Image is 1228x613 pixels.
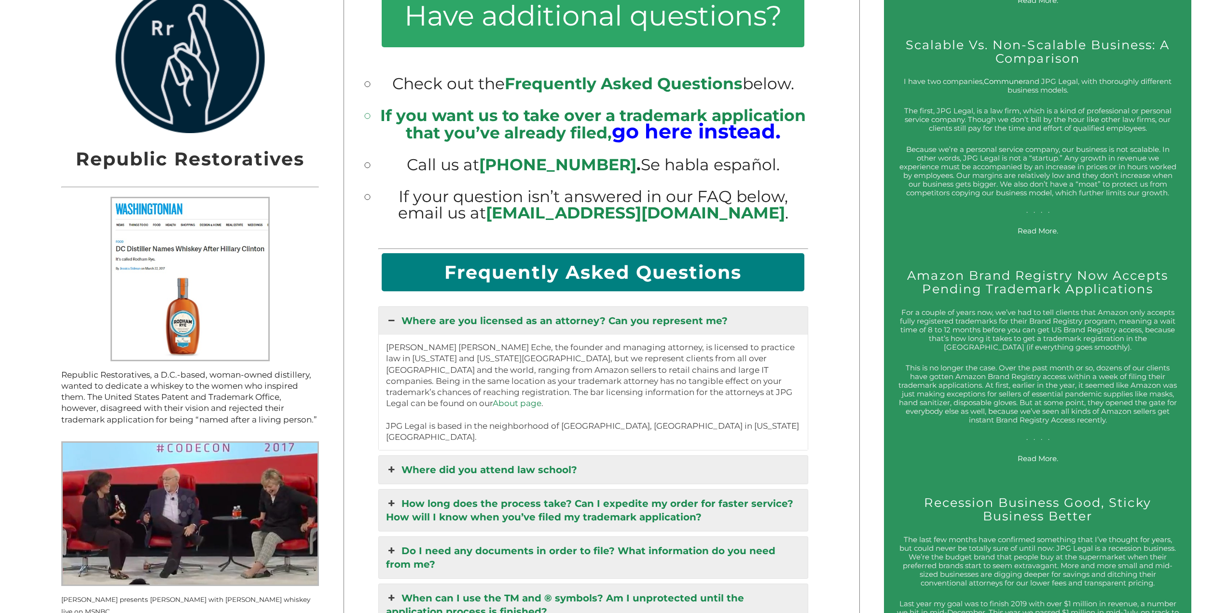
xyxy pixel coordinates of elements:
[612,119,781,143] big: go here instead.
[897,308,1179,352] p: For a couple of years now, we’ve had to tell clients that Amazon only accepts fully registered tr...
[897,535,1179,587] p: The last few months have confirmed something that I’ve thought for years, but could never be tota...
[378,157,808,173] li: Call us at Se habla español.
[479,155,641,174] b: .
[984,77,1025,86] a: Communer
[897,145,1179,215] p: Because we’re a personal service company, our business is not scalable. In other words, JPG Legal...
[1018,226,1058,235] a: Read More.
[379,335,808,450] div: Where are you licensed as an attorney? Can you represent me?
[897,107,1179,133] p: The first, JPG Legal, is a law firm, which is a kind of professional or personal service company....
[897,364,1179,442] p: This is no longer the case. Over the past month or so, dozens of our clients have gotten Amazon B...
[379,537,808,578] a: Do I need any documents in order to file? What information do you need from me?
[61,144,318,175] h2: Republic Restoratives
[505,74,743,93] span: Frequently Asked Questions
[924,495,1151,523] a: Recession Business Good, Sticky Business Better
[382,253,804,291] h2: Frequently Asked Questions
[897,77,1179,95] p: I have two companies, and JPG Legal, with thoroughly different business models.
[379,490,808,531] a: How long does the process take? Can I expedite my order for faster service? How will I know when ...
[378,189,808,220] li: If your question isn’t answered in our FAQ below, email us at .
[612,123,781,142] a: go here instead.
[378,108,808,141] li: If you want us to take over a trademark application that you’ve already filed,
[493,398,541,408] a: About page
[479,155,636,174] a: [PHONE_NUMBER]‬
[906,37,1170,66] a: Scalable Vs. Non-Scalable Business: A Comparison
[907,268,1168,296] a: Amazon Brand Registry Now Accepts Pending Trademark Applications
[110,197,270,362] img: Rodham Rye People Screenshot
[486,203,785,222] a: [EMAIL_ADDRESS][DOMAIN_NAME]
[379,456,808,484] a: Where did you attend law school?
[378,76,808,92] li: Check out the below.
[386,342,800,443] p: [PERSON_NAME] [PERSON_NAME] Eche, the founder and managing attorney, is licensed to practice law ...
[61,369,318,425] p: Republic Restoratives, a D.C.-based, woman-owned distillery, wanted to dedicate a whiskey to the ...
[379,307,808,335] a: Where are you licensed as an attorney? Can you represent me?
[1018,454,1058,463] a: Read More.
[61,441,318,586] img: Kara Swisher presents Hillary Clinton with Rodham Rye live on MSNBC.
